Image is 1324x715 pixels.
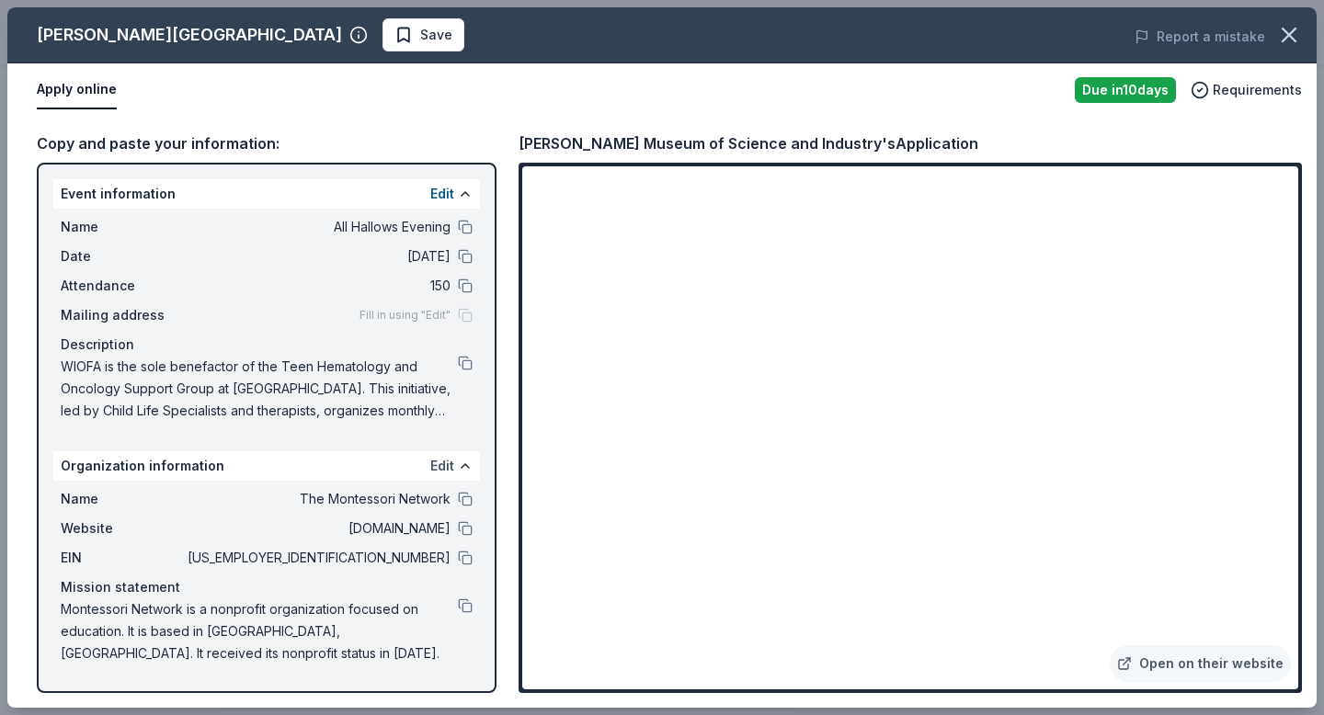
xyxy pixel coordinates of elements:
[430,455,454,477] button: Edit
[519,131,978,155] div: [PERSON_NAME] Museum of Science and Industry's Application
[360,308,451,323] span: Fill in using "Edit"
[61,356,458,422] span: WIOFA is the sole benefactor of the Teen Hematology and Oncology Support Group at [GEOGRAPHIC_DAT...
[184,275,451,297] span: 150
[37,131,496,155] div: Copy and paste your information:
[61,598,458,664] span: Montessori Network is a nonprofit organization focused on education. It is based in [GEOGRAPHIC_D...
[61,517,184,539] span: Website
[61,216,184,238] span: Name
[420,24,452,46] span: Save
[61,245,184,267] span: Date
[53,179,480,209] div: Event information
[430,183,454,205] button: Edit
[37,71,117,109] button: Apply online
[184,517,451,539] span: [DOMAIN_NAME]
[1075,77,1176,103] div: Due in 10 days
[61,576,473,598] div: Mission statement
[61,488,184,510] span: Name
[1135,26,1265,48] button: Report a mistake
[184,245,451,267] span: [DATE]
[184,488,451,510] span: The Montessori Network
[61,304,184,326] span: Mailing address
[1213,79,1302,101] span: Requirements
[382,18,464,51] button: Save
[184,216,451,238] span: All Hallows Evening
[184,547,451,569] span: [US_EMPLOYER_IDENTIFICATION_NUMBER]
[61,334,473,356] div: Description
[1110,645,1291,682] a: Open on their website
[61,547,184,569] span: EIN
[53,451,480,481] div: Organization information
[61,275,184,297] span: Attendance
[37,20,342,50] div: [PERSON_NAME][GEOGRAPHIC_DATA]
[1191,79,1302,101] button: Requirements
